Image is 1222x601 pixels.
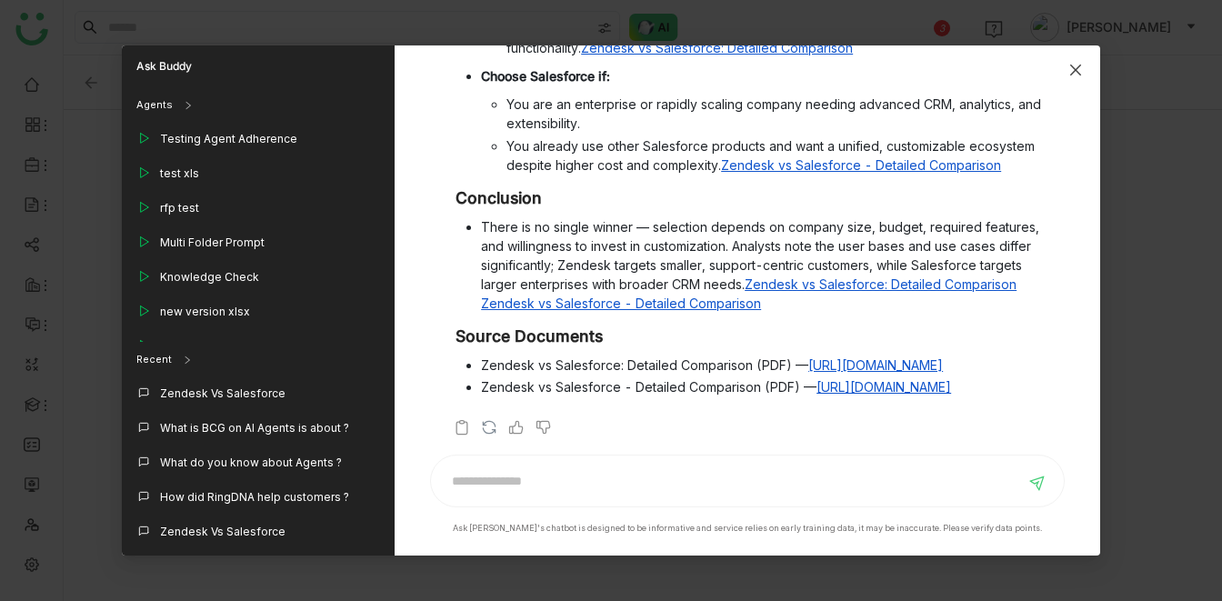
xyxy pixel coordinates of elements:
[160,235,265,251] div: Multi Folder Prompt
[721,157,1001,173] a: Zendesk vs Salesforce - Detailed Comparison
[136,269,151,284] img: play_outline.svg
[481,295,761,311] a: Zendesk vs Salesforce - Detailed Comparison
[136,131,151,145] img: play_outline.svg
[456,188,1050,208] h3: Conclusion
[808,357,943,373] a: [URL][DOMAIN_NAME]
[136,97,173,113] div: Agents
[535,418,553,436] img: thumbs-down.svg
[506,95,1050,133] li: You are an enterprise or rapidly scaling company needing advanced CRM, analytics, and extensibility.
[453,418,471,436] img: copy-askbuddy.svg
[136,338,151,353] img: play_outline.svg
[136,304,151,318] img: play_outline.svg
[160,420,349,436] div: What is BCG on AI Agents is about ?
[506,136,1050,175] li: You already use other Salesforce products and want a unified, customizable ecosystem despite high...
[581,40,853,55] a: Zendesk vs Salesforce: Detailed Comparison
[481,377,1050,396] li: Zendesk vs Salesforce - Detailed Comparison (PDF) —
[160,489,349,506] div: How did RingDNA help customers ?
[136,489,151,504] img: callout.svg
[122,45,395,87] div: Ask Buddy
[480,418,498,436] img: regenerate-askbuddy.svg
[453,522,1042,535] div: Ask [PERSON_NAME]'s chatbot is designed to be informative and service relies on early training da...
[136,386,151,400] img: callout.svg
[136,352,172,367] div: Recent
[136,524,151,538] img: callout.svg
[507,418,526,436] img: thumbs-up.svg
[136,165,151,180] img: play_outline.svg
[481,68,610,84] strong: Choose Salesforce if:
[160,338,246,355] div: Customers Only
[136,200,151,215] img: play_outline.svg
[136,420,151,435] img: callout.svg
[160,200,199,216] div: rfp test
[160,269,259,285] div: Knowledge Check
[122,342,395,378] div: Recent
[160,524,285,540] div: Zendesk Vs Salesforce
[745,276,1017,292] a: Zendesk vs Salesforce: Detailed Comparison
[456,326,1050,346] h3: Source Documents
[122,87,395,124] div: Agents
[160,131,297,147] div: Testing Agent Adherence
[136,455,151,469] img: callout.svg
[1051,45,1100,95] button: Close
[160,455,342,471] div: What do you know about Agents ?
[481,356,1050,375] li: Zendesk vs Salesforce: Detailed Comparison (PDF) —
[160,165,199,182] div: test xls
[816,379,951,395] a: [URL][DOMAIN_NAME]
[160,386,285,402] div: Zendesk Vs Salesforce
[136,235,151,249] img: play_outline.svg
[160,304,250,320] div: new version xlsx
[481,217,1050,313] li: There is no single winner — selection depends on company size, budget, required features, and wil...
